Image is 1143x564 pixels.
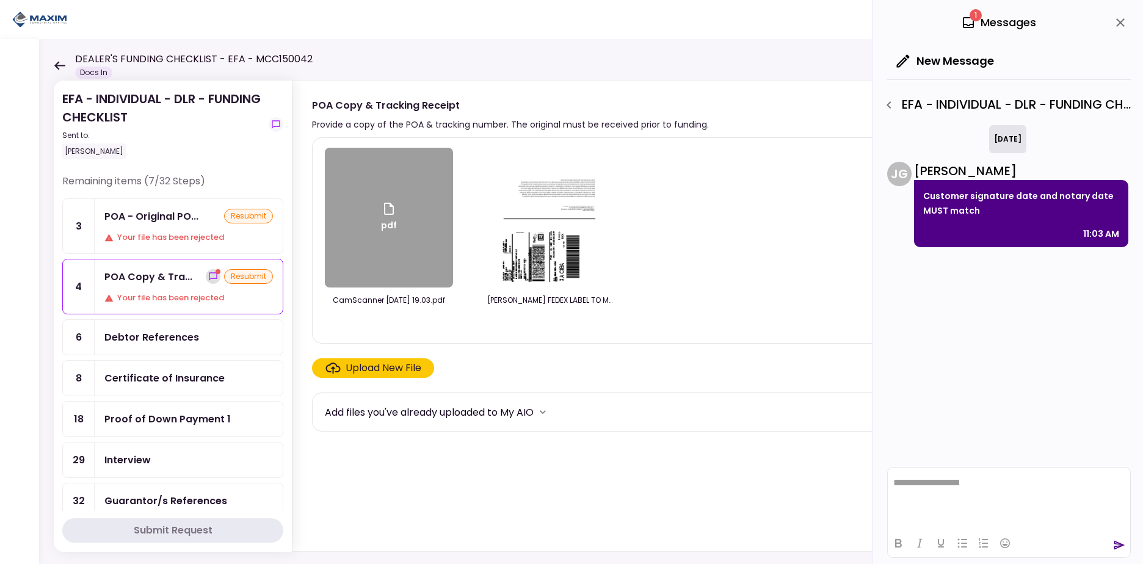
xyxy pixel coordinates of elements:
div: Certificate of Insurance [104,371,225,386]
div: Upload New File [346,361,421,375]
div: Docs In [75,67,112,79]
div: 3 [63,199,95,253]
iframe: Rich Text Area [888,468,1130,529]
div: POA - Original POA (not CA or GA) [104,209,198,224]
div: ABDIRAZAK ABDI FEDEX LABEL TO MAXIM.pdf [487,295,615,306]
img: Partner icon [12,10,67,29]
button: Italic [909,535,930,552]
div: Provide a copy of the POA & tracking number. The original must be received prior to funding. [312,117,709,132]
a: 29Interview [62,442,283,478]
div: [PERSON_NAME] [914,162,1128,180]
button: show-messages [206,269,220,284]
div: Your file has been rejected [104,231,273,244]
div: Debtor References [104,330,199,345]
div: Proof of Down Payment 1 [104,411,231,427]
div: 29 [63,443,95,477]
div: 6 [63,320,95,355]
div: Submit Request [134,523,212,538]
h1: DEALER'S FUNDING CHECKLIST - EFA - MCC150042 [75,52,313,67]
button: show-messages [269,117,283,132]
a: 32Guarantor/s References [62,483,283,519]
div: 8 [63,361,95,396]
button: Submit Request [62,518,283,543]
button: Bold [888,535,909,552]
div: pdf [381,201,397,234]
div: Messages [961,13,1036,32]
div: [DATE] [989,125,1026,153]
div: CamScanner 9-23-25 19.03.pdf [325,295,453,306]
button: close [1110,12,1131,33]
span: Click here to upload the required document [312,358,434,378]
div: J G [887,162,912,186]
span: 1 [970,9,982,21]
button: Numbered list [973,535,994,552]
button: New Message [887,45,1004,77]
button: Underline [931,535,951,552]
a: 6Debtor References [62,319,283,355]
a: 4POA Copy & Tracking Receiptshow-messagesresubmitYour file has been rejected [62,259,283,314]
a: 3POA - Original POA (not CA or GA)resubmitYour file has been rejected [62,198,283,254]
div: resubmit [224,209,273,223]
div: POA Copy & Tracking ReceiptProvide a copy of the POA & tracking number. The original must be rece... [292,81,1119,552]
p: Customer signature date and notary date MUST match [923,189,1119,218]
a: 8Certificate of Insurance [62,360,283,396]
div: [PERSON_NAME] [62,143,126,159]
button: send [1113,539,1125,551]
div: 4 [63,259,95,314]
div: Add files you've already uploaded to My AIO [325,405,534,420]
div: Remaining items (7/32 Steps) [62,174,283,198]
div: Your file has been rejected [104,292,273,304]
div: resubmit [224,269,273,284]
div: EFA - INDIVIDUAL - DLR - FUNDING CHECKLIST - POA - Original POA (not CA or GA) [879,95,1131,115]
div: EFA - INDIVIDUAL - DLR - FUNDING CHECKLIST [62,90,264,159]
div: Interview [104,452,151,468]
div: Sent to: [62,130,264,141]
div: POA Copy & Tracking Receipt [312,98,709,113]
div: Guarantor/s References [104,493,227,508]
button: Emojis [995,535,1015,552]
div: 32 [63,483,95,518]
div: POA Copy & Tracking Receipt [104,269,192,284]
div: 11:03 AM [1083,226,1119,241]
button: more [534,403,552,421]
div: 18 [63,402,95,436]
button: Bullet list [952,535,973,552]
a: 18Proof of Down Payment 1 [62,401,283,437]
